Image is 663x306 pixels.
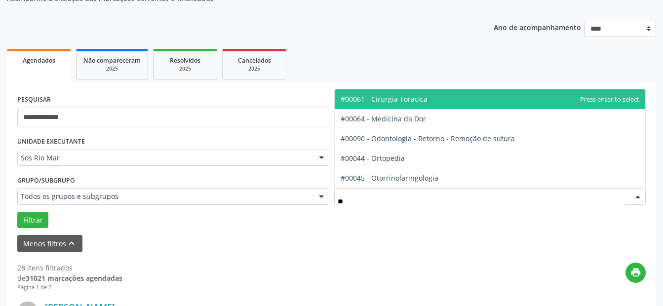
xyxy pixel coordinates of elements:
[160,65,210,73] div: 2025
[17,134,85,150] label: UNIDADE EXECUTANTE
[17,273,122,283] div: de
[494,21,581,33] p: Ano de acompanhamento
[230,65,279,73] div: 2025
[341,114,426,123] span: #00064 - Medicina da Dor
[21,153,309,163] span: Sos Rio Mar
[341,94,428,104] span: #00061 - Cirurgia Toracica
[83,56,141,65] span: Não compareceram
[17,173,75,188] label: Grupo/Subgrupo
[66,238,77,249] i: keyboard_arrow_up
[21,191,309,201] span: Todos os grupos e subgrupos
[17,283,122,292] div: Página 1 de 2
[17,235,82,252] button: Menos filtroskeyboard_arrow_up
[17,263,122,273] div: 28 itens filtrados
[341,173,438,183] span: #00045 - Otorrinolaringologia
[625,263,646,283] button: print
[17,212,48,229] button: Filtrar
[83,65,141,73] div: 2025
[23,56,55,65] span: Agendados
[341,134,515,143] span: #00090 - Odontologia - Retorno - Remoção de sutura
[17,92,51,108] label: PESQUISAR
[238,56,271,65] span: Cancelados
[170,56,200,65] span: Resolvidos
[26,273,122,283] strong: 31021 marcações agendadas
[630,267,641,278] i: print
[341,153,405,163] span: #00044 - Ortopedia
